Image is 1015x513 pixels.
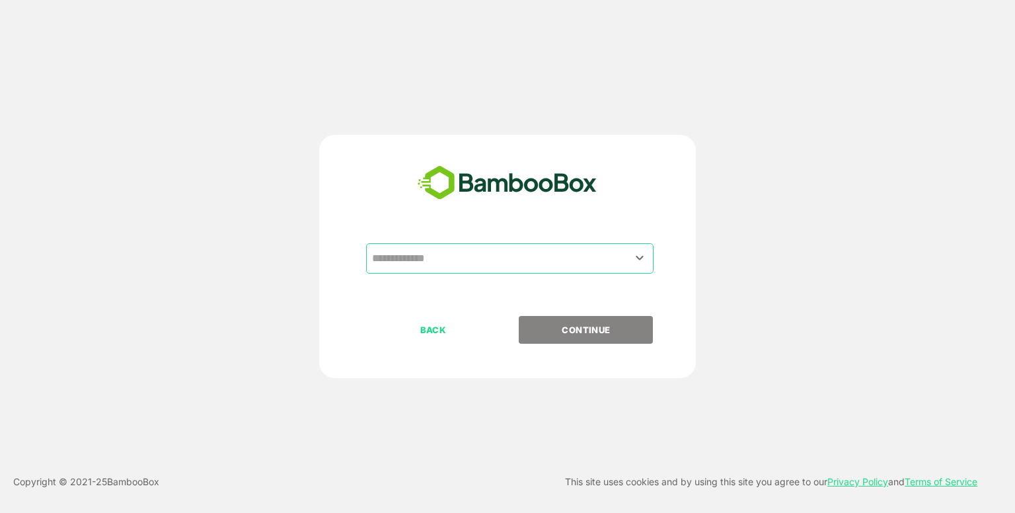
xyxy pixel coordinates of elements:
[13,474,159,490] p: Copyright © 2021- 25 BambooBox
[631,249,649,267] button: Open
[827,476,888,487] a: Privacy Policy
[410,161,604,205] img: bamboobox
[520,323,652,337] p: CONTINUE
[519,316,653,344] button: CONTINUE
[367,323,500,337] p: BACK
[565,474,977,490] p: This site uses cookies and by using this site you agree to our and
[366,316,500,344] button: BACK
[905,476,977,487] a: Terms of Service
